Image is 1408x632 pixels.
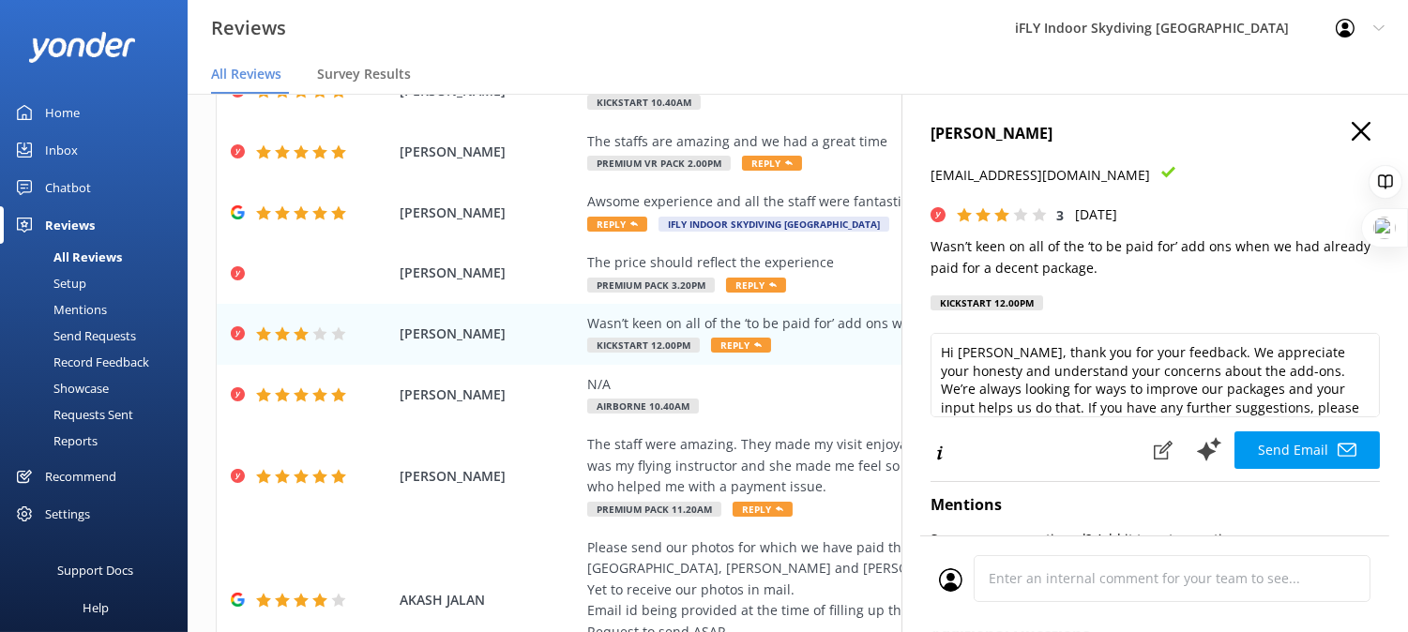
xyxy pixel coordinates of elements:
span: Reply [726,278,786,293]
p: See someone mentioned? Add it to auto-mentions [931,529,1380,549]
span: Premium VR Pack 2.00pm [587,156,731,171]
div: The price should reflect the experience [587,252,1252,273]
div: Reviews [45,206,95,244]
div: The staffs are amazing and we had a great time [587,131,1252,152]
a: Send Requests [11,323,188,349]
textarea: Hi [PERSON_NAME], thank you for your feedback. We appreciate your honesty and understand your con... [931,333,1380,417]
a: Showcase [11,375,188,401]
button: Close [1352,122,1370,143]
span: [PERSON_NAME] [400,203,578,223]
div: Wasn’t keen on all of the ‘to be paid for’ add ons when we had already paid for a decent package. [587,313,1252,334]
div: Settings [45,495,90,533]
span: [PERSON_NAME] [400,263,578,283]
span: Premium Pack 3.20pm [587,278,715,293]
span: Reply [742,156,802,171]
span: Reply [587,217,647,232]
h3: Reviews [211,13,286,43]
div: Setup [11,270,86,296]
div: Mentions [11,296,107,323]
span: Kickstart 10.40am [587,95,701,110]
span: Reply [733,502,793,517]
div: Record Feedback [11,349,149,375]
div: Reports [11,428,98,454]
img: user_profile.svg [939,568,962,592]
a: Mentions [11,296,188,323]
p: [EMAIL_ADDRESS][DOMAIN_NAME] [931,165,1150,186]
span: Survey Results [317,65,411,83]
div: Support Docs [58,551,134,589]
span: Kickstart 12.00pm [587,338,700,353]
a: All Reviews [11,244,188,270]
div: Chatbot [45,169,91,206]
img: yonder-white-logo.png [28,32,136,63]
span: All Reviews [211,65,281,83]
div: Recommend [45,458,116,495]
div: Requests Sent [11,401,133,428]
span: Airborne 10.40am [587,399,699,414]
a: Requests Sent [11,401,188,428]
div: Home [45,94,80,131]
span: Premium Pack 11.20am [587,502,721,517]
span: [PERSON_NAME] [400,466,578,487]
span: [PERSON_NAME] [400,142,578,162]
span: 3 [1056,206,1064,224]
span: [PERSON_NAME] [400,324,578,344]
span: iFLY Indoor Skydiving [GEOGRAPHIC_DATA] [659,217,889,232]
p: Wasn’t keen on all of the ‘to be paid for’ add ons when we had already paid for a decent package. [931,236,1380,278]
div: N/A [587,374,1252,395]
div: Kickstart 12.00pm [931,295,1043,310]
span: AKASH JALAN [400,590,578,610]
button: Send Email [1234,431,1380,469]
div: The staff were amazing. They made my visit enjoyable. Nothing was a problem for them. [PERSON_NAM... [587,434,1252,497]
a: Setup [11,270,188,296]
div: Awsome experience and all the staff were fantastic 5+++++ [587,191,1252,212]
span: Reply [711,338,771,353]
a: Record Feedback [11,349,188,375]
div: Send Requests [11,323,136,349]
p: [DATE] [1075,204,1117,225]
div: Inbox [45,131,78,169]
h4: [PERSON_NAME] [931,122,1380,146]
h4: Mentions [931,493,1380,518]
div: All Reviews [11,244,122,270]
span: [PERSON_NAME] [400,384,578,405]
div: Help [83,589,109,626]
a: Reports [11,428,188,454]
div: Showcase [11,375,109,401]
